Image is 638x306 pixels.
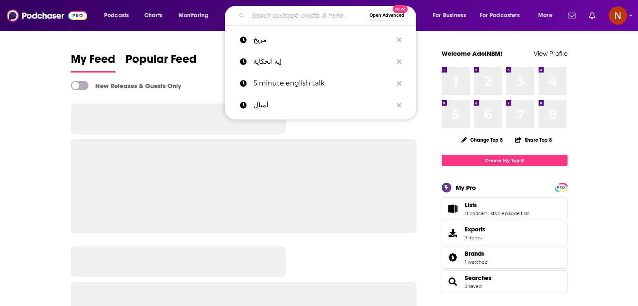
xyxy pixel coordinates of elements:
button: open menu [474,9,532,22]
a: Searches [445,276,461,288]
a: My Feed [71,52,115,73]
span: Searches [442,270,568,293]
a: Searches [465,274,492,282]
a: Brands [445,252,461,263]
span: New [393,5,408,13]
button: Show profile menu [609,6,627,25]
span: My Feed [71,52,115,71]
a: 3 saved [465,283,482,289]
button: open menu [427,9,477,22]
span: Brands [465,250,484,257]
a: Lists [445,203,461,215]
p: إيه الحكاية [253,51,393,73]
img: Podchaser - Follow, Share and Rate Podcasts [7,8,87,23]
p: مريخ [253,29,393,51]
a: New Releases & Guests Only [71,81,181,90]
span: Popular Feed [125,52,197,71]
img: User Profile [609,6,627,25]
a: 1 watched [465,259,487,265]
div: My Pro [456,184,476,192]
span: , [497,210,497,216]
span: For Business [433,10,466,21]
a: Lists [465,201,529,209]
a: أميال [225,94,416,116]
a: Show notifications dropdown [586,8,599,23]
input: Search podcasts, credits, & more... [248,9,366,22]
span: Open Advanced [370,13,404,18]
span: Lists [465,201,477,209]
button: open menu [532,9,563,22]
button: open menu [173,9,219,22]
button: Share Top 8 [515,132,552,148]
span: More [538,10,552,21]
a: Show notifications dropdown [565,8,579,23]
span: 7 items [465,235,485,241]
span: Podcasts [104,10,129,21]
span: Brands [442,246,568,269]
span: Exports [465,226,485,233]
a: Charts [139,9,167,22]
a: Create My Top 8 [442,155,568,166]
span: For Podcasters [480,10,520,21]
span: Lists [442,197,568,220]
a: Brands [465,250,487,257]
a: إيه الحكاية [225,51,416,73]
a: PRO [556,184,566,190]
p: 5 minute english talk [253,73,393,94]
span: PRO [556,184,566,191]
a: 5 minute english talk [225,73,416,94]
a: 0 episode lists [497,210,529,216]
a: Exports [442,222,568,244]
div: Search podcasts, credits, & more... [233,6,424,25]
a: Popular Feed [125,52,197,73]
button: open menu [98,9,140,22]
a: Welcome AdelNBM! [442,49,503,57]
button: Change Top 8 [456,135,508,145]
span: Monitoring [179,10,208,21]
span: Charts [144,10,162,21]
a: 11 podcast lists [465,210,497,216]
span: Exports [445,227,461,239]
p: أميال [253,94,393,116]
a: View Profile [534,49,568,57]
span: Logged in as AdelNBM [609,6,627,25]
button: Open AdvancedNew [366,10,408,21]
a: مريخ [225,29,416,51]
